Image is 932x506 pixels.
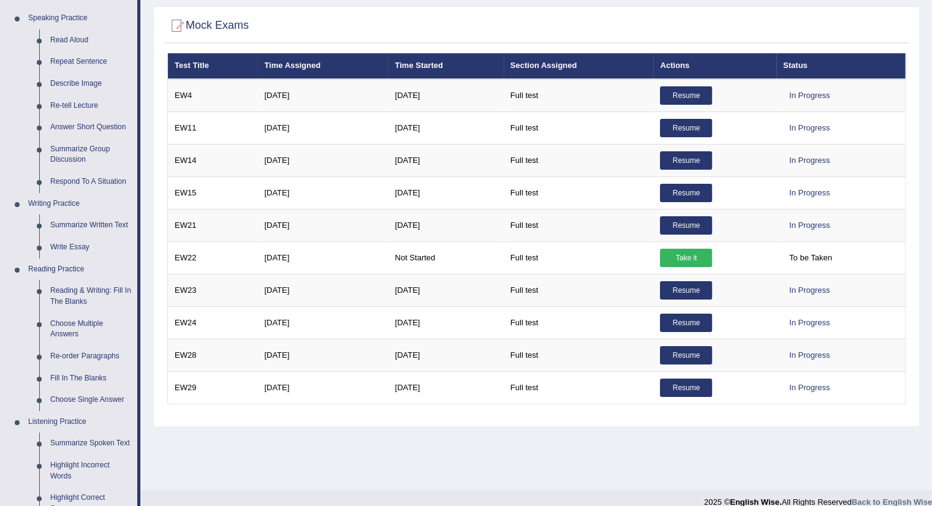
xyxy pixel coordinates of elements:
[45,455,137,487] a: Highlight Incorrect Words
[504,144,654,176] td: Full test
[168,371,258,404] td: EW29
[45,116,137,138] a: Answer Short Question
[660,119,712,137] a: Resume
[257,176,388,209] td: [DATE]
[45,95,137,117] a: Re-tell Lecture
[504,79,654,112] td: Full test
[388,241,503,274] td: Not Started
[257,371,388,404] td: [DATE]
[45,389,137,411] a: Choose Single Answer
[168,144,258,176] td: EW14
[388,176,503,209] td: [DATE]
[45,280,137,312] a: Reading & Writing: Fill In The Blanks
[388,53,503,79] th: Time Started
[660,281,712,300] a: Resume
[168,79,258,112] td: EW4
[388,339,503,371] td: [DATE]
[783,184,836,202] div: In Progress
[783,119,836,137] div: In Progress
[783,86,836,105] div: In Progress
[257,111,388,144] td: [DATE]
[388,209,503,241] td: [DATE]
[783,379,836,397] div: In Progress
[660,184,712,202] a: Resume
[783,151,836,170] div: In Progress
[504,339,654,371] td: Full test
[45,368,137,390] a: Fill In The Blanks
[783,216,836,235] div: In Progress
[45,432,137,455] a: Summarize Spoken Text
[168,306,258,339] td: EW24
[168,209,258,241] td: EW21
[504,53,654,79] th: Section Assigned
[45,51,137,73] a: Repeat Sentence
[504,111,654,144] td: Full test
[504,176,654,209] td: Full test
[257,274,388,306] td: [DATE]
[23,193,137,215] a: Writing Practice
[388,79,503,112] td: [DATE]
[45,214,137,236] a: Summarize Written Text
[45,138,137,171] a: Summarize Group Discussion
[504,306,654,339] td: Full test
[660,216,712,235] a: Resume
[45,313,137,346] a: Choose Multiple Answers
[660,314,712,332] a: Resume
[388,371,503,404] td: [DATE]
[783,314,836,332] div: In Progress
[660,249,712,267] a: Take it
[660,379,712,397] a: Resume
[660,86,712,105] a: Resume
[660,151,712,170] a: Resume
[45,29,137,51] a: Read Aloud
[504,274,654,306] td: Full test
[504,209,654,241] td: Full test
[168,339,258,371] td: EW28
[776,53,906,79] th: Status
[783,249,838,267] span: To be Taken
[388,274,503,306] td: [DATE]
[45,171,137,193] a: Respond To A Situation
[660,346,712,364] a: Resume
[388,306,503,339] td: [DATE]
[388,111,503,144] td: [DATE]
[388,144,503,176] td: [DATE]
[257,241,388,274] td: [DATE]
[168,241,258,274] td: EW22
[168,176,258,209] td: EW15
[504,371,654,404] td: Full test
[168,53,258,79] th: Test Title
[23,7,137,29] a: Speaking Practice
[257,306,388,339] td: [DATE]
[257,209,388,241] td: [DATE]
[168,274,258,306] td: EW23
[45,346,137,368] a: Re-order Paragraphs
[257,339,388,371] td: [DATE]
[257,79,388,112] td: [DATE]
[45,236,137,259] a: Write Essay
[45,73,137,95] a: Describe Image
[653,53,776,79] th: Actions
[783,281,836,300] div: In Progress
[168,111,258,144] td: EW11
[257,144,388,176] td: [DATE]
[167,17,249,35] h2: Mock Exams
[23,259,137,281] a: Reading Practice
[23,411,137,433] a: Listening Practice
[783,346,836,364] div: In Progress
[257,53,388,79] th: Time Assigned
[504,241,654,274] td: Full test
